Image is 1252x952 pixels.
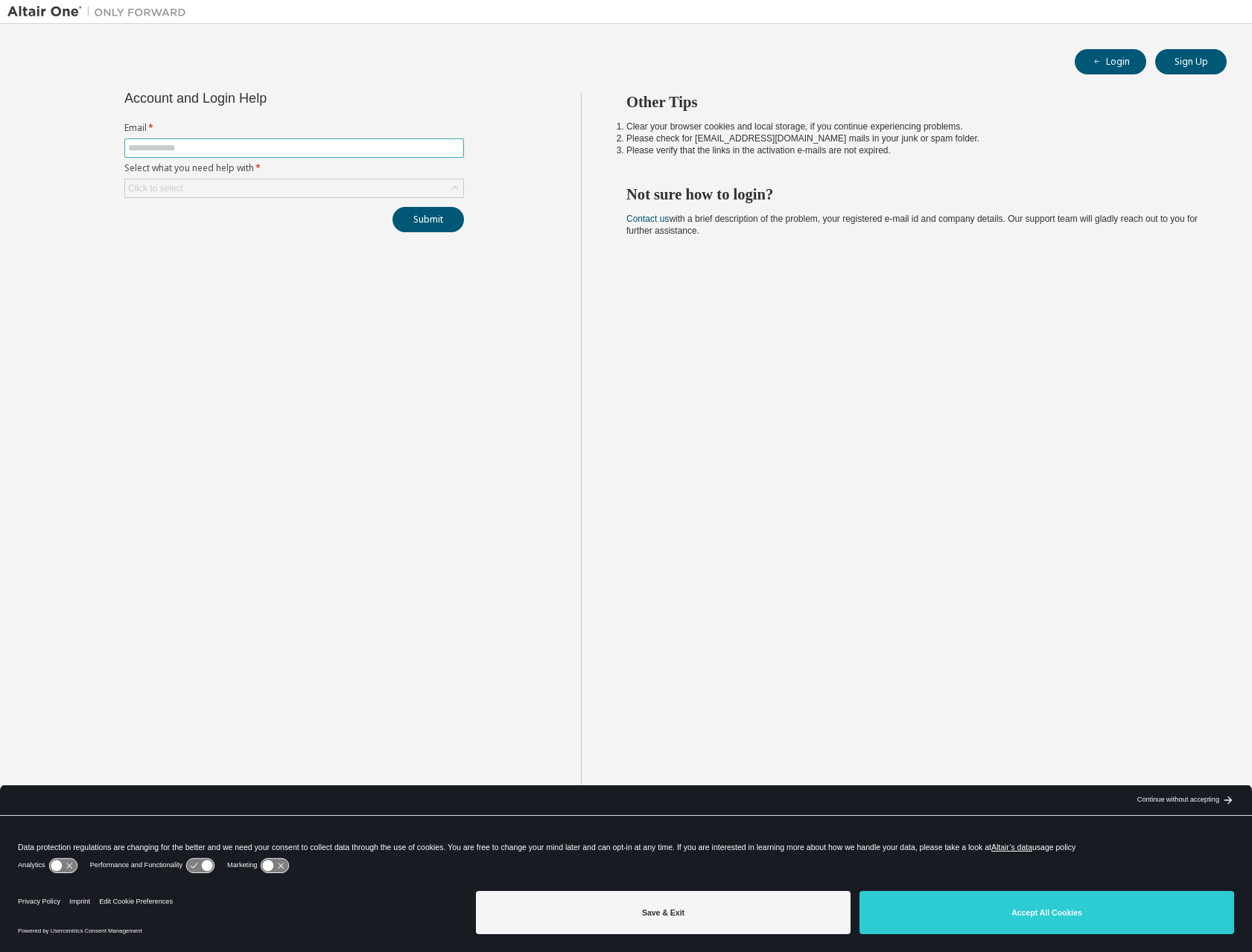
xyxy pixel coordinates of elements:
label: Select what you need help with [124,162,464,174]
div: Account and Login Help [124,92,396,104]
li: Please check for [EMAIL_ADDRESS][DOMAIN_NAME] mails in your junk or spam folder. [626,132,1200,144]
img: Altair One [7,4,194,19]
button: Submit [393,207,464,232]
li: Clear your browser cookies and local storage, if you continue experiencing problems. [626,121,1200,132]
div: Click to select [128,182,183,194]
li: Please verify that the links in the activation e-mails are not expired. [626,144,1200,156]
h2: Other Tips [626,92,1200,112]
span: with a brief description of the problem, your registered e-mail id and company details. Our suppo... [626,214,1198,236]
button: Sign Up [1155,49,1227,74]
button: Login [1075,49,1146,74]
a: Contact us [626,214,669,224]
h2: Not sure how to login? [626,185,1200,204]
div: Click to select [125,179,463,197]
label: Email [124,122,464,134]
